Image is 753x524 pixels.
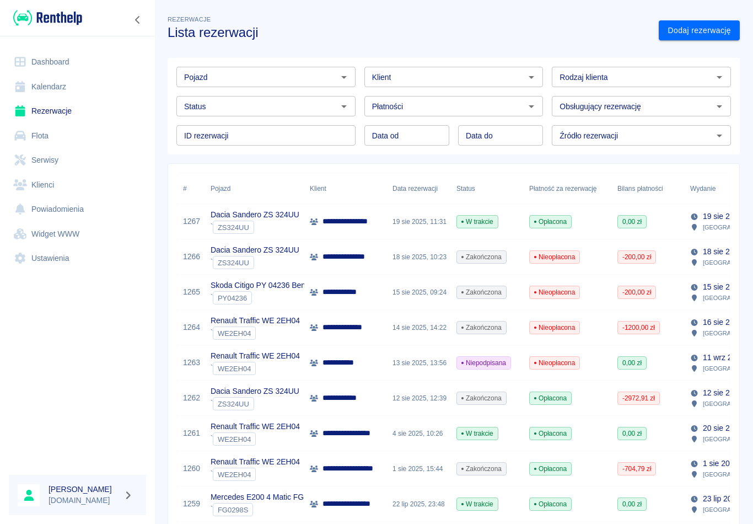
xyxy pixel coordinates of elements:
[9,74,146,99] a: Kalendarz
[49,484,119,495] h6: [PERSON_NAME]
[387,345,451,381] div: 13 sie 2025, 13:56
[530,323,579,333] span: Nieopłacona
[618,252,655,262] span: -200,00 zł
[457,287,506,297] span: Zakończona
[336,99,352,114] button: Otwórz
[387,275,451,310] div: 15 sie 2025, 09:24
[213,329,255,338] span: WE2EH04
[618,287,655,297] span: -200,00 zł
[211,421,300,432] p: Renault Traffic WE 2EH04
[183,251,200,263] a: 1266
[183,498,200,510] a: 1259
[211,456,300,468] p: Renault Traffic WE 2EH04
[9,197,146,222] a: Powiadomienia
[618,323,659,333] span: -1200,00 zł
[9,246,146,271] a: Ustawienia
[130,13,146,27] button: Zwiń nawigację
[49,495,119,506] p: [DOMAIN_NAME]
[364,125,449,146] input: DD.MM.YYYY
[618,499,646,509] span: 0,00 zł
[457,358,510,368] span: Niepodpisana
[392,173,438,204] div: Data rezerwacji
[451,173,524,204] div: Status
[213,470,255,479] span: WE2EH04
[213,294,251,302] span: PY04236
[183,173,187,204] div: #
[712,99,727,114] button: Otwórz
[618,393,659,403] span: -2972,91 zł
[530,429,571,439] span: Opłacona
[211,209,299,221] p: Dacia Sandero ZS 324UU
[211,221,299,234] div: `
[530,287,579,297] span: Nieopłacona
[458,125,543,146] input: DD.MM.YYYY
[336,69,352,85] button: Otwórz
[387,451,451,486] div: 1 sie 2025, 15:44
[183,286,200,298] a: 1265
[168,25,650,40] h3: Lista rezerwacji
[618,429,646,439] span: 0,00 zł
[9,222,146,247] a: Widget WWW
[183,427,200,439] a: 1261
[387,204,451,239] div: 19 sie 2025, 11:31
[529,173,597,204] div: Płatność za rezerwację
[387,381,451,416] div: 12 sie 2025, 12:39
[612,173,685,204] div: Bilans płatności
[530,464,571,474] span: Opłacona
[457,429,498,439] span: W trakcie
[213,365,255,373] span: WE2EH04
[659,20,740,41] a: Dodaj rezerwację
[211,432,300,446] div: `
[9,9,82,27] a: Renthelp logo
[9,124,146,148] a: Flota
[183,216,200,227] a: 1267
[530,252,579,262] span: Nieopłacona
[211,327,300,340] div: `
[618,464,655,474] span: -704,79 zł
[178,173,205,204] div: #
[213,506,252,514] span: FG0298S
[387,310,451,345] div: 14 sie 2025, 14:22
[213,435,255,443] span: WE2EH04
[9,148,146,173] a: Serwisy
[183,357,200,368] a: 1263
[530,217,571,227] span: Opłacona
[524,99,539,114] button: Otwórz
[183,463,200,474] a: 1260
[211,491,328,503] p: Mercedes E200 4 Matic FG 0298S
[457,499,498,509] span: W trakcie
[524,69,539,85] button: Otwórz
[457,252,506,262] span: Zakończona
[530,499,571,509] span: Opłacona
[211,468,300,481] div: `
[524,173,612,204] div: Płatność za rezerwację
[618,217,646,227] span: 0,00 zł
[457,393,506,403] span: Zakończona
[310,173,326,204] div: Klient
[712,69,727,85] button: Otwórz
[13,9,82,27] img: Renthelp logo
[618,358,646,368] span: 0,00 zł
[211,291,321,304] div: `
[457,464,506,474] span: Zakończona
[213,400,254,408] span: ZS324UU
[387,239,451,275] div: 18 sie 2025, 10:23
[211,503,328,516] div: `
[690,173,716,204] div: Wydanie
[211,244,299,256] p: Dacia Sandero ZS 324UU
[530,393,571,403] span: Opłacona
[304,173,387,204] div: Klient
[211,315,300,327] p: Renault Traffic WE 2EH04
[457,323,506,333] span: Zakończona
[211,173,230,204] div: Pojazd
[211,386,299,397] p: Dacia Sandero ZS 324UU
[211,362,300,375] div: `
[205,173,304,204] div: Pojazd
[211,280,321,291] p: Skoda Citigo PY 04236 Benzyna
[456,173,475,204] div: Status
[211,350,300,362] p: Renault Traffic WE 2EH04
[387,173,451,204] div: Data rezerwacji
[9,173,146,197] a: Klienci
[457,217,498,227] span: W trakcie
[712,128,727,143] button: Otwórz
